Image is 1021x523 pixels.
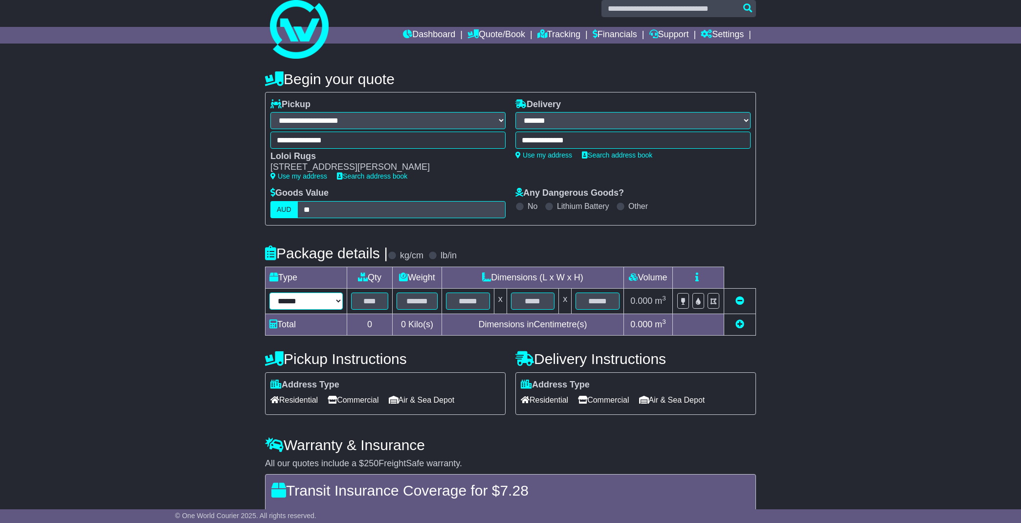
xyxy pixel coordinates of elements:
h4: Warranty & Insurance [265,437,756,453]
span: Air & Sea Depot [639,392,705,408]
span: Residential [521,392,568,408]
span: © One World Courier 2025. All rights reserved. [175,512,316,520]
label: Lithium Battery [557,202,609,211]
span: 0 [401,319,406,329]
h4: Delivery Instructions [515,351,756,367]
td: x [494,288,507,314]
td: Volume [623,267,672,288]
label: Any Dangerous Goods? [515,188,624,199]
span: m [655,296,666,306]
a: Financials [593,27,637,44]
a: Settings [701,27,744,44]
td: x [559,288,572,314]
a: Dashboard [403,27,455,44]
a: Tracking [537,27,580,44]
a: Add new item [735,319,744,329]
td: 0 [347,314,393,335]
span: 0.000 [630,296,652,306]
td: Kilo(s) [393,314,442,335]
h4: Transit Insurance Coverage for $ [271,482,750,499]
label: Address Type [270,380,339,390]
td: Weight [393,267,442,288]
td: Dimensions in Centimetre(s) [442,314,623,335]
div: [STREET_ADDRESS][PERSON_NAME] [270,162,496,173]
sup: 3 [662,318,666,325]
label: Pickup [270,99,311,110]
label: Delivery [515,99,561,110]
label: Address Type [521,380,590,390]
h4: Begin your quote [265,71,756,87]
span: Commercial [578,392,629,408]
div: Loloi Rugs [270,151,496,162]
a: Use my address [515,151,572,159]
label: AUD [270,201,298,218]
label: Goods Value [270,188,329,199]
span: Commercial [328,392,378,408]
td: Total [266,314,347,335]
td: Dimensions (L x W x H) [442,267,623,288]
div: All our quotes include a $ FreightSafe warranty. [265,458,756,469]
h4: Pickup Instructions [265,351,506,367]
td: Qty [347,267,393,288]
a: Quote/Book [467,27,525,44]
span: 7.28 [500,482,528,499]
span: 250 [364,458,378,468]
label: No [528,202,537,211]
span: m [655,319,666,329]
a: Search address book [582,151,652,159]
span: Residential [270,392,318,408]
a: Use my address [270,172,327,180]
a: Support [649,27,689,44]
label: lb/in [441,250,457,261]
sup: 3 [662,295,666,302]
td: Type [266,267,347,288]
label: Other [628,202,648,211]
a: Remove this item [735,296,744,306]
span: 0.000 [630,319,652,329]
a: Search address book [337,172,407,180]
span: Air & Sea Depot [389,392,455,408]
label: kg/cm [400,250,423,261]
h4: Package details | [265,245,388,261]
